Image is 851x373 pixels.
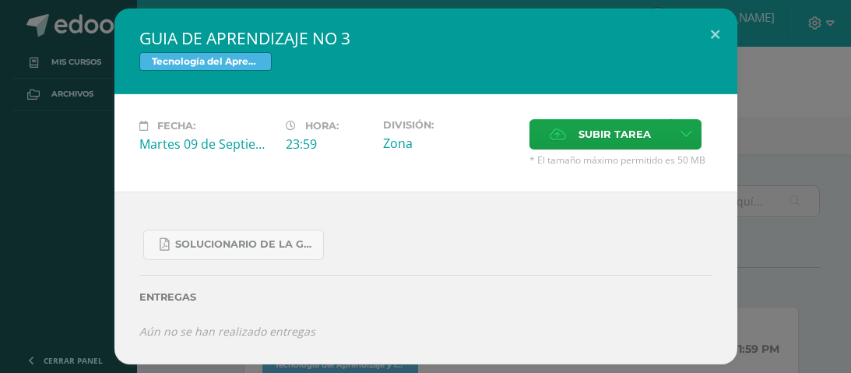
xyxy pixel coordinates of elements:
span: * El tamaño máximo permitido es 50 MB [529,153,712,167]
span: Tecnología del Aprendizaje y la Comunicación (Informática) [139,52,272,71]
div: Zona [383,135,517,152]
h2: GUIA DE APRENDIZAJE NO 3 [139,27,712,49]
label: Entregas [139,291,712,303]
span: Hora: [305,120,339,132]
a: SOLUCIONARIO DE LA GUIA 3 FUNCIONES..pdf [143,230,324,260]
i: Aún no se han realizado entregas [139,324,315,339]
div: Martes 09 de Septiembre [139,135,273,153]
button: Close (Esc) [693,9,737,62]
label: División: [383,119,517,131]
span: Fecha: [157,120,195,132]
span: SOLUCIONARIO DE LA GUIA 3 FUNCIONES..pdf [175,238,315,251]
span: Subir tarea [578,120,651,149]
div: 23:59 [286,135,371,153]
